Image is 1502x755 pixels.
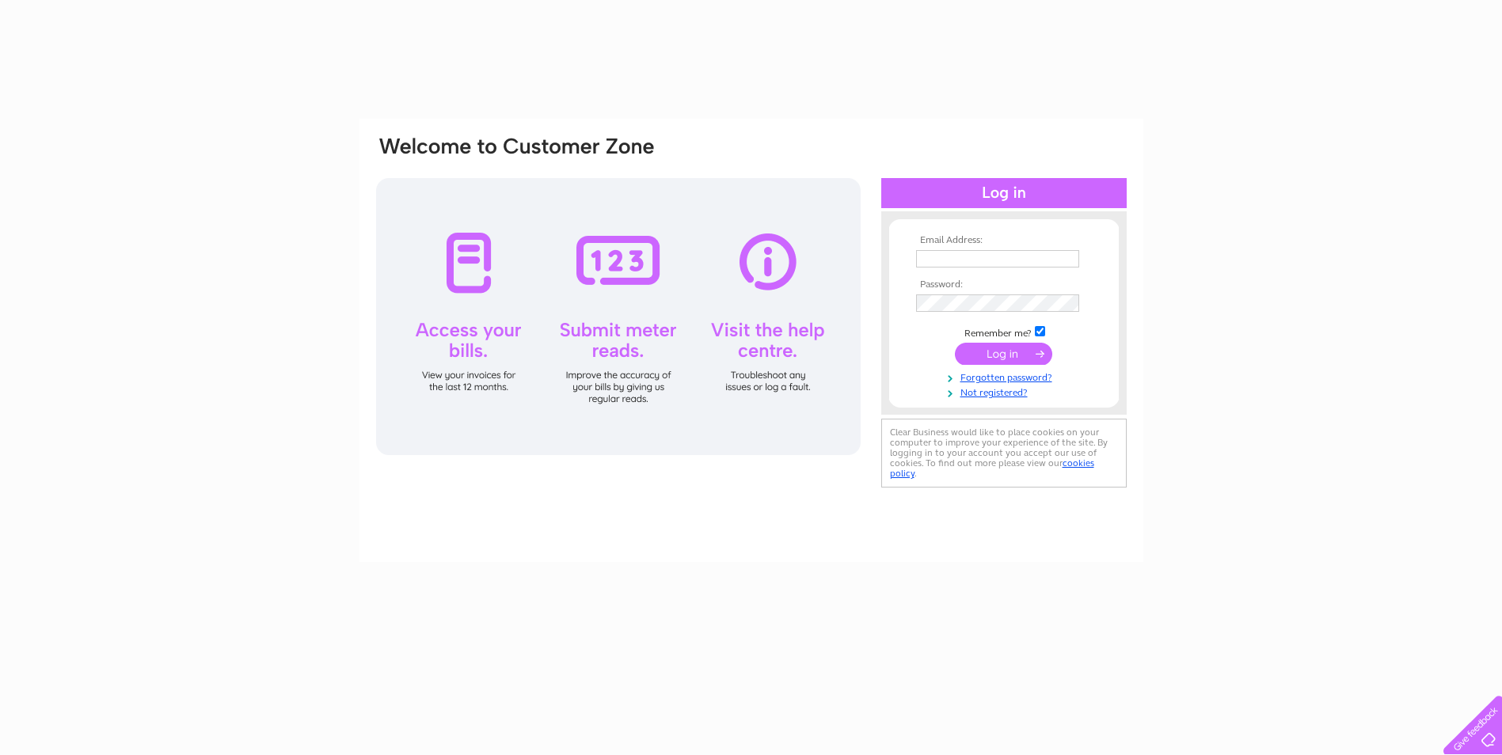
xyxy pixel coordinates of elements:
[890,457,1094,479] a: cookies policy
[881,419,1127,488] div: Clear Business would like to place cookies on your computer to improve your experience of the sit...
[912,324,1096,340] td: Remember me?
[912,279,1096,290] th: Password:
[955,343,1052,365] input: Submit
[916,384,1096,399] a: Not registered?
[916,369,1096,384] a: Forgotten password?
[912,235,1096,246] th: Email Address:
